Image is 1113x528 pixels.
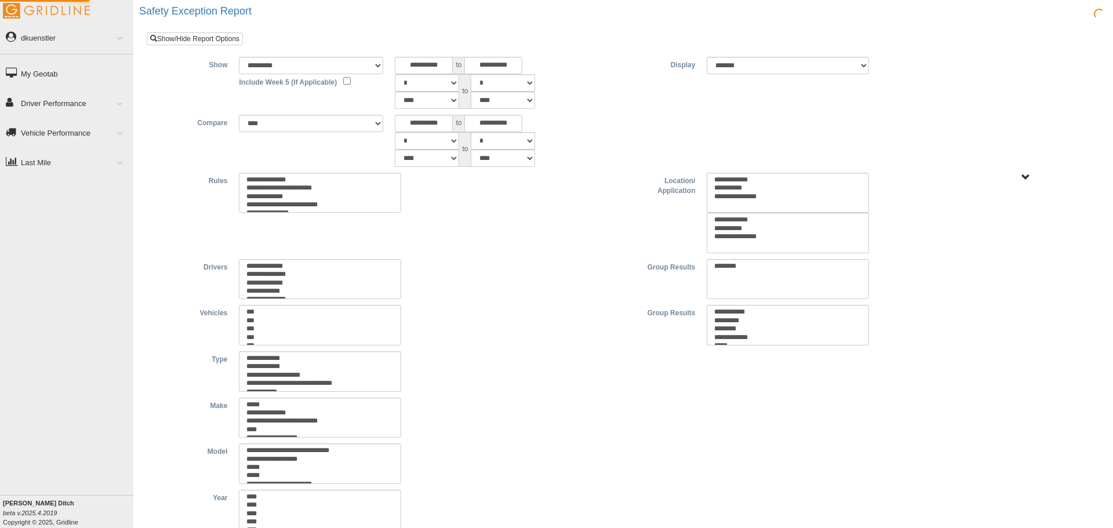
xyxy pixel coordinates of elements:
[623,173,701,196] label: Location/ Application
[3,509,57,516] i: beta v.2025.4.2019
[155,443,233,457] label: Model
[623,305,701,319] label: Group Results
[139,6,1113,17] h2: Safety Exception Report
[155,57,233,71] label: Show
[459,132,471,167] span: to
[623,259,701,273] label: Group Results
[239,74,337,88] label: Include Week 5 (If Applicable)
[453,57,464,74] span: to
[147,32,243,45] a: Show/Hide Report Options
[3,3,90,19] img: Gridline
[3,498,133,527] div: Copyright © 2025, Gridline
[623,57,701,71] label: Display
[459,74,471,109] span: to
[155,305,233,319] label: Vehicles
[155,259,233,273] label: Drivers
[453,115,464,132] span: to
[3,500,74,507] b: [PERSON_NAME] Ditch
[155,351,233,365] label: Type
[155,173,233,187] label: Rules
[155,115,233,129] label: Compare
[155,398,233,412] label: Make
[155,490,233,504] label: Year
